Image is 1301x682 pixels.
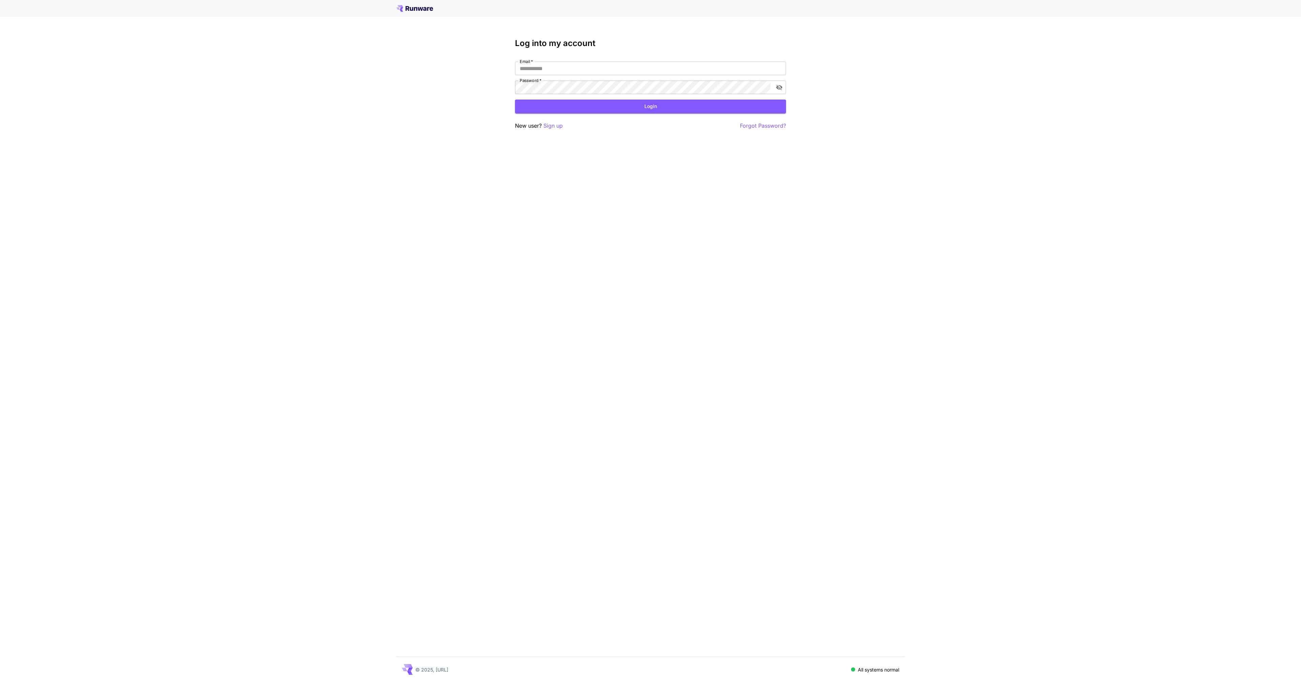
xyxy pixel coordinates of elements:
[520,59,533,64] label: Email
[415,666,448,673] p: © 2025, [URL]
[858,666,899,673] p: All systems normal
[543,122,563,130] button: Sign up
[740,122,786,130] button: Forgot Password?
[515,39,786,48] h3: Log into my account
[515,100,786,113] button: Login
[773,81,785,93] button: toggle password visibility
[520,78,541,83] label: Password
[515,122,563,130] p: New user?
